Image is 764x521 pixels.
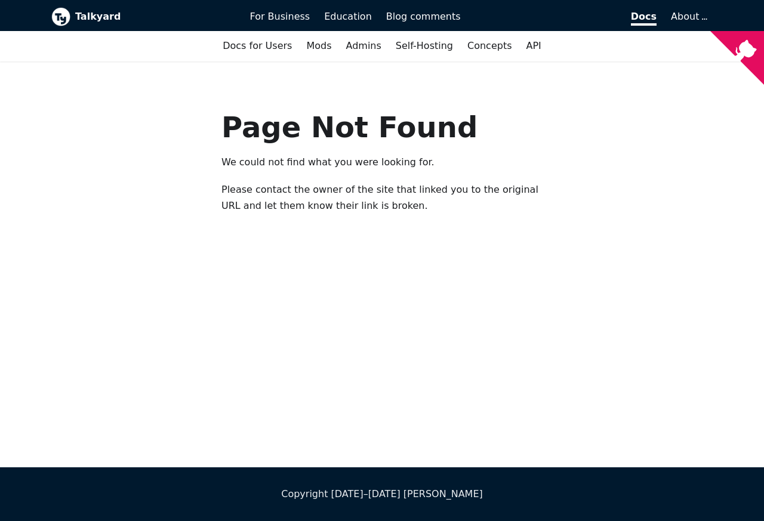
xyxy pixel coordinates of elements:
a: Talkyard logoTalkyard [51,7,233,26]
img: Talkyard logo [51,7,70,26]
a: Mods [299,36,338,56]
a: About [671,11,706,22]
span: For Business [250,11,310,22]
a: Education [317,7,379,27]
span: Blog comments [386,11,461,22]
div: Copyright [DATE]–[DATE] [PERSON_NAME] [51,486,713,502]
b: Talkyard [75,9,233,24]
h1: Page Not Found [221,109,543,145]
span: Education [324,11,372,22]
a: API [519,36,549,56]
a: Docs [468,7,664,27]
a: Blog comments [379,7,468,27]
a: Admins [339,36,389,56]
span: Docs [631,11,657,26]
p: We could not find what you were looking for. [221,155,543,170]
a: Docs for Users [215,36,299,56]
a: Concepts [460,36,519,56]
a: For Business [243,7,318,27]
p: Please contact the owner of the site that linked you to the original URL and let them know their ... [221,182,543,214]
a: Self-Hosting [389,36,460,56]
